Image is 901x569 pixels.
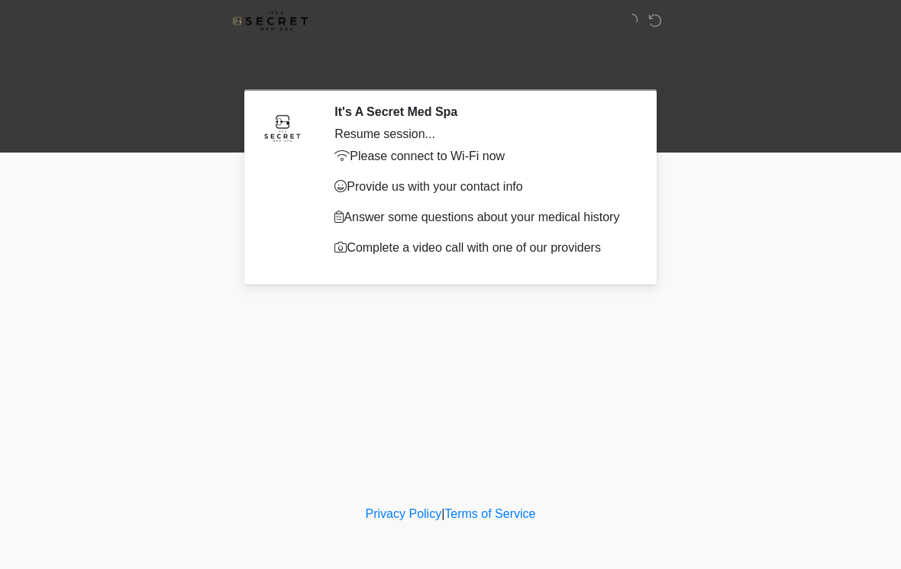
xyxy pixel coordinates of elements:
p: Provide us with your contact info [334,178,630,196]
p: Please connect to Wi-Fi now [334,147,630,166]
img: It's A Secret Med Spa Logo [233,11,308,31]
a: Privacy Policy [366,507,442,520]
a: | [441,507,444,520]
div: Resume session... [334,125,630,143]
img: Agent Avatar [260,104,305,150]
a: Terms of Service [444,507,535,520]
h1: ‎ ‎ [237,55,664,83]
p: Answer some questions about your medical history [334,208,630,227]
p: Complete a video call with one of our providers [334,239,630,257]
h2: It's A Secret Med Spa [334,104,630,119]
